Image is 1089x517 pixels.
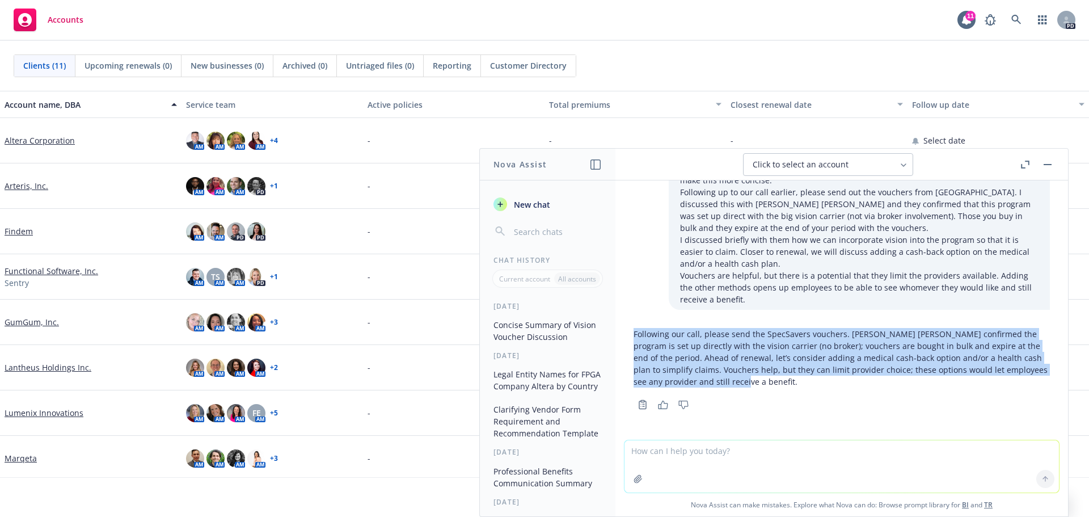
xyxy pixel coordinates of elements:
[368,452,370,464] span: -
[9,4,88,36] a: Accounts
[191,60,264,72] span: New businesses (0)
[206,222,225,241] img: photo
[247,177,265,195] img: photo
[270,137,278,144] a: + 4
[544,91,726,118] button: Total premiums
[5,99,164,111] div: Account name, DBA
[48,15,83,24] span: Accounts
[227,177,245,195] img: photo
[5,316,59,328] a: GumGum, Inc.
[368,316,370,328] span: -
[368,225,370,237] span: -
[743,153,913,176] button: Click to select an account
[247,313,265,331] img: photo
[512,224,602,239] input: Search chats
[23,60,66,72] span: Clients (11)
[680,270,1039,305] p: Vouchers are helpful, but there is a potential that they limit the providers available. Adding th...
[227,132,245,150] img: photo
[480,497,615,507] div: [DATE]
[186,313,204,331] img: photo
[965,11,976,21] div: 11
[512,199,550,211] span: New chat
[186,177,204,195] img: photo
[489,462,606,493] button: Professional Benefits Communication Summary
[490,60,567,72] span: Customer Directory
[638,400,648,410] svg: Copy to clipboard
[206,359,225,377] img: photo
[480,447,615,457] div: [DATE]
[227,449,245,468] img: photo
[270,364,278,371] a: + 2
[206,449,225,468] img: photo
[549,134,552,146] span: -
[227,359,245,377] img: photo
[227,404,245,422] img: photo
[5,265,98,277] a: Functional Software, Inc.
[480,301,615,311] div: [DATE]
[247,449,265,468] img: photo
[206,177,225,195] img: photo
[620,493,1063,516] span: Nova Assist can make mistakes. Explore what Nova can do: Browse prompt library for and
[206,404,225,422] img: photo
[270,183,278,190] a: + 1
[680,174,1039,186] p: make this more concise:
[186,359,204,377] img: photo
[731,99,890,111] div: Closest renewal date
[489,316,606,346] button: Concise Summary of Vision Voucher Discussion
[186,132,204,150] img: photo
[270,274,278,280] a: + 1
[247,132,265,150] img: photo
[368,362,370,373] span: -
[5,277,29,289] span: Sentry
[368,134,370,146] span: -
[270,455,278,462] a: + 3
[680,234,1039,270] p: I discussed briefly with them how we can incorporate vision into the program so that it is easier...
[247,359,265,377] img: photo
[979,9,1002,31] a: Report a Bug
[247,268,265,286] img: photo
[433,60,471,72] span: Reporting
[363,91,544,118] button: Active policies
[368,180,370,192] span: -
[186,449,204,468] img: photo
[5,180,48,192] a: Arteris, Inc.
[634,328,1050,388] p: Following our call, please send the SpecSavers vouchers. [PERSON_NAME] [PERSON_NAME] confirmed th...
[186,268,204,286] img: photo
[282,60,327,72] span: Archived (0)
[549,99,709,111] div: Total premiums
[5,362,91,373] a: Lantheus Holdings Inc.
[211,271,220,283] span: TS
[489,400,606,443] button: Clarifying Vendor Form Requirement and Recommendation Template
[252,407,261,419] span: FE
[680,186,1039,234] p: Following up to our call earlier, please send out the vouchers from [GEOGRAPHIC_DATA]. I discusse...
[186,404,204,422] img: photo
[85,60,172,72] span: Upcoming renewals (0)
[489,365,606,396] button: Legal Entity Names for FPGA Company Altera by Country
[731,134,733,146] span: -
[480,255,615,265] div: Chat History
[499,274,550,284] p: Current account
[489,194,606,215] button: New chat
[247,222,265,241] img: photo
[270,319,278,326] a: + 3
[368,271,370,283] span: -
[346,60,414,72] span: Untriaged files (0)
[984,500,993,510] a: TR
[907,91,1089,118] button: Follow up date
[674,397,693,413] button: Thumbs down
[923,134,965,146] span: Select date
[726,91,907,118] button: Closest renewal date
[181,91,363,118] button: Service team
[1005,9,1028,31] a: Search
[227,313,245,331] img: photo
[1031,9,1054,31] a: Switch app
[227,268,245,286] img: photo
[206,132,225,150] img: photo
[753,159,849,170] span: Click to select an account
[368,407,370,419] span: -
[558,274,596,284] p: All accounts
[5,407,83,419] a: Lumenix Innovations
[5,225,33,237] a: Findem
[493,158,547,170] h1: Nova Assist
[227,222,245,241] img: photo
